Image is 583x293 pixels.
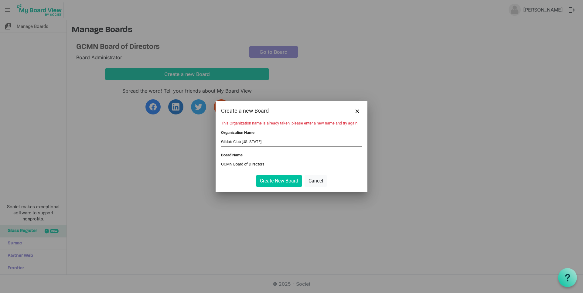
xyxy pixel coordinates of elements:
[221,130,254,135] label: Organization Name
[221,106,334,115] div: Create a new Board
[305,175,327,187] button: Cancel
[256,175,302,187] button: Create New Board
[221,121,362,125] li: This Organization name is already taken, please enter a new name and try again
[353,106,362,115] button: Close
[221,153,243,157] label: Board Name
